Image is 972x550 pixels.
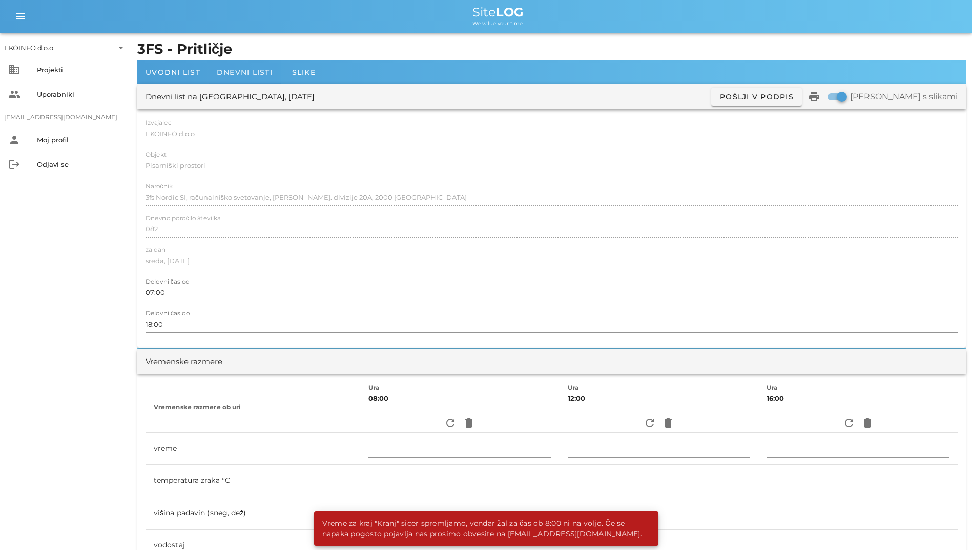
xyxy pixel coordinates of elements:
[37,66,123,74] div: Projekti
[662,417,674,429] i: delete
[496,5,524,19] b: LOG
[767,384,778,392] label: Ura
[37,136,123,144] div: Moj profil
[472,20,524,27] span: We value your time.
[808,91,820,103] i: print
[368,384,380,392] label: Ura
[444,417,457,429] i: refresh
[314,511,654,546] div: Vreme za kraj "Kranj" sicer spremljamo, vendar žal za čas ob 8:00 ni na voljo. Če se napaka pogos...
[146,382,360,433] th: Vremenske razmere ob uri
[146,356,222,368] div: Vremenske razmere
[37,90,123,98] div: Uporabniki
[711,88,802,106] button: Pošlji v podpis
[843,417,855,429] i: refresh
[146,497,360,530] td: višina padavin (sneg, dež)
[4,39,127,56] div: EKOINFO d.o.o
[4,43,53,52] div: EKOINFO d.o.o
[921,501,972,550] iframe: Chat Widget
[861,417,874,429] i: delete
[292,68,316,77] span: Slike
[217,68,273,77] span: Dnevni listi
[37,160,123,168] div: Odjavi se
[146,91,315,103] div: Dnevni list na [GEOGRAPHIC_DATA], [DATE]
[463,417,475,429] i: delete
[8,158,20,171] i: logout
[644,417,656,429] i: refresh
[146,215,221,222] label: Dnevno poročilo številka
[14,10,27,23] i: menu
[146,310,190,318] label: Delovni čas do
[137,39,966,60] h1: 3FS - Pritličje
[146,151,167,159] label: Objekt
[8,64,20,76] i: business
[8,134,20,146] i: person
[719,92,794,101] span: Pošlji v podpis
[146,465,360,497] td: temperatura zraka °C
[850,92,958,102] label: [PERSON_NAME] s slikami
[568,384,579,392] label: Ura
[146,246,166,254] label: za dan
[146,278,190,286] label: Delovni čas od
[146,68,200,77] span: Uvodni list
[472,5,524,19] span: Site
[146,433,360,465] td: vreme
[8,88,20,100] i: people
[146,119,171,127] label: Izvajalec
[115,41,127,54] i: arrow_drop_down
[921,501,972,550] div: Pripomoček za klepet
[146,183,173,191] label: Naročnik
